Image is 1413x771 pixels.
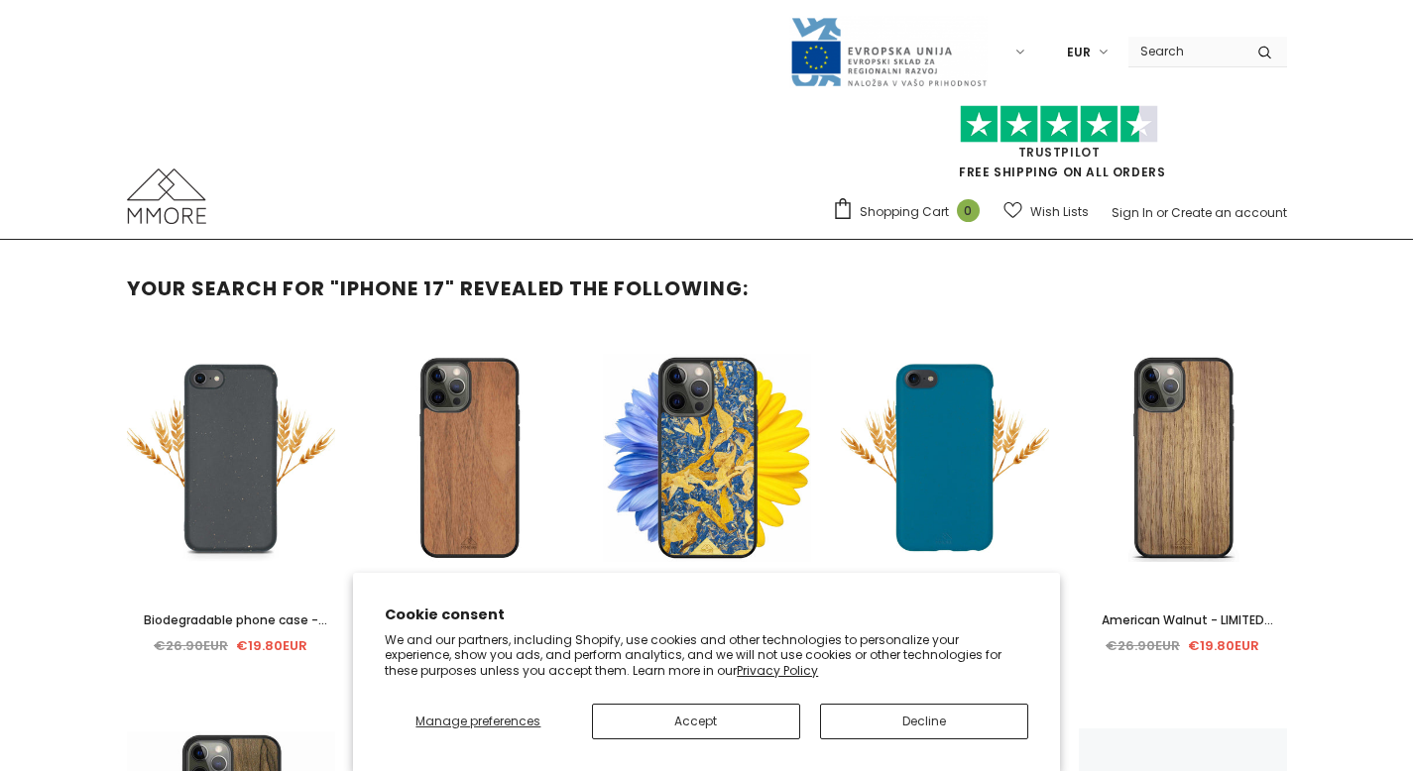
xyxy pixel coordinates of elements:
[1030,202,1089,222] span: Wish Lists
[1112,204,1153,221] a: Sign In
[236,636,307,655] span: €19.80EUR
[789,43,988,59] a: Javni Razpis
[127,275,325,302] span: Your search for
[832,197,990,227] a: Shopping Cart 0
[460,275,749,302] span: revealed the following:
[957,199,980,222] span: 0
[789,16,988,88] img: Javni Razpis
[1079,609,1287,631] a: American Walnut - LIMITED EDITION
[154,636,228,655] span: €26.90EUR
[1018,144,1101,161] a: Trustpilot
[1156,204,1168,221] span: or
[385,605,1028,625] h2: Cookie consent
[385,632,1028,679] p: We and our partners, including Shopify, use cookies and other technologies to personalize your ex...
[820,704,1028,739] button: Decline
[127,609,335,631] a: Biodegradable phone case - Black
[737,662,818,679] a: Privacy Policy
[127,168,206,224] img: MMORE Cases
[330,275,455,302] strong: "iphone 17"
[592,704,800,739] button: Accept
[960,105,1158,144] img: Trust Pilot Stars
[1171,204,1287,221] a: Create an account
[860,202,949,222] span: Shopping Cart
[1003,194,1089,229] a: Wish Lists
[1102,611,1273,650] span: American Walnut - LIMITED EDITION
[1188,636,1259,655] span: €19.80EUR
[832,114,1287,180] span: FREE SHIPPING ON ALL ORDERS
[415,713,540,729] span: Manage preferences
[1106,636,1180,655] span: €26.90EUR
[385,704,571,739] button: Manage preferences
[1067,43,1091,62] span: EUR
[1128,37,1242,65] input: Search Site
[144,611,327,650] span: Biodegradable phone case - Black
